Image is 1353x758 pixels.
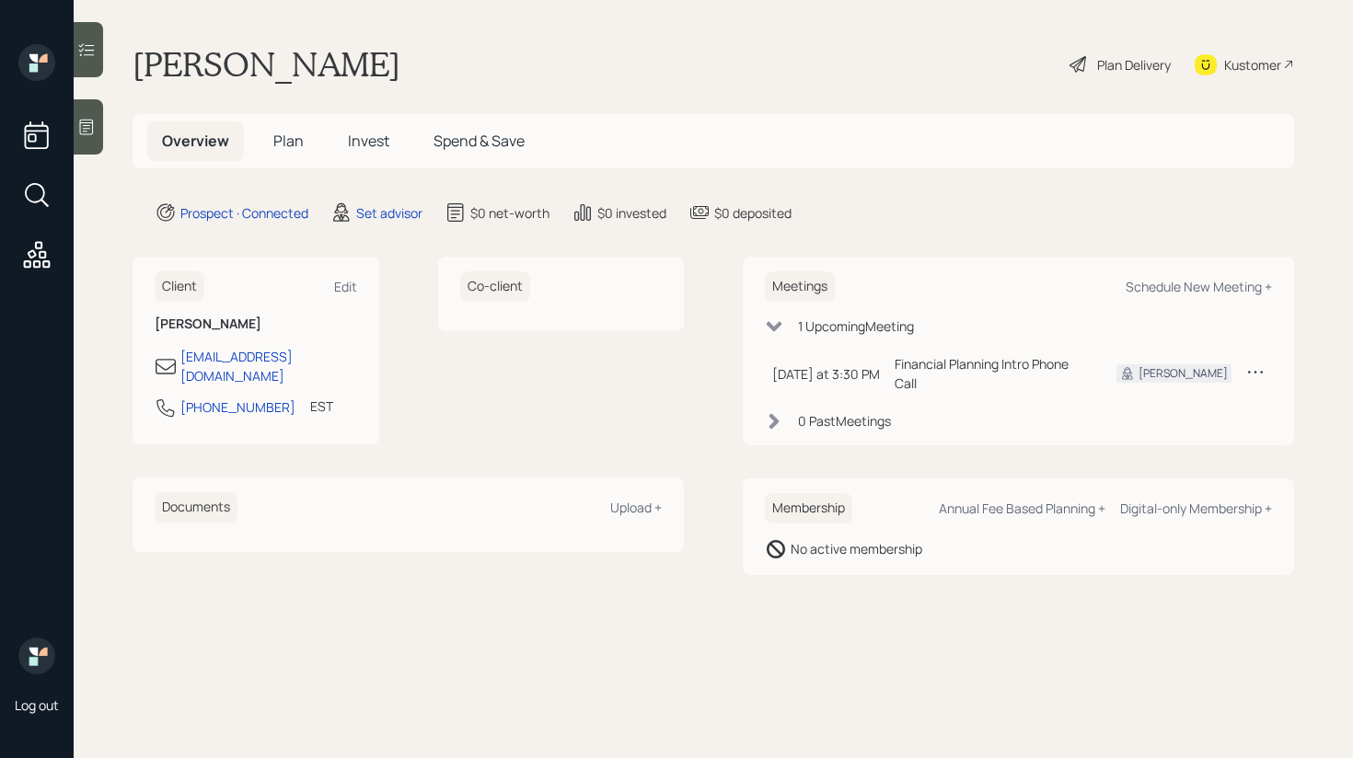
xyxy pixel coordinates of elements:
span: Spend & Save [434,131,525,151]
img: retirable_logo.png [18,637,55,674]
h6: Co-client [460,271,530,302]
div: Prospect · Connected [180,203,308,223]
div: Financial Planning Intro Phone Call [895,354,1087,393]
div: Digital-only Membership + [1120,500,1272,517]
div: Plan Delivery [1097,55,1171,75]
div: Schedule New Meeting + [1126,278,1272,295]
div: Upload + [610,499,662,516]
h6: [PERSON_NAME] [155,316,357,332]
div: No active membership [791,539,922,558]
div: $0 deposited [714,203,792,223]
h6: Meetings [765,271,835,302]
div: $0 invested [597,203,666,223]
div: [DATE] at 3:30 PM [772,364,880,384]
div: Log out [15,696,59,714]
h6: Documents [155,492,237,523]
div: 0 Past Meeting s [798,411,891,431]
div: Set advisor [356,203,422,223]
div: Edit [334,278,357,295]
div: EST [310,396,333,416]
span: Invest [348,131,389,151]
div: $0 net-worth [470,203,549,223]
div: [PHONE_NUMBER] [180,397,295,417]
div: Kustomer [1224,55,1281,75]
span: Plan [273,131,304,151]
div: 1 Upcoming Meeting [798,316,914,336]
h6: Client [155,271,204,302]
div: [EMAIL_ADDRESS][DOMAIN_NAME] [180,347,357,385]
h6: Membership [765,493,852,523]
div: Annual Fee Based Planning + [939,500,1105,517]
h1: [PERSON_NAME] [133,44,400,85]
span: Overview [162,131,229,151]
div: [PERSON_NAME] [1139,365,1228,382]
